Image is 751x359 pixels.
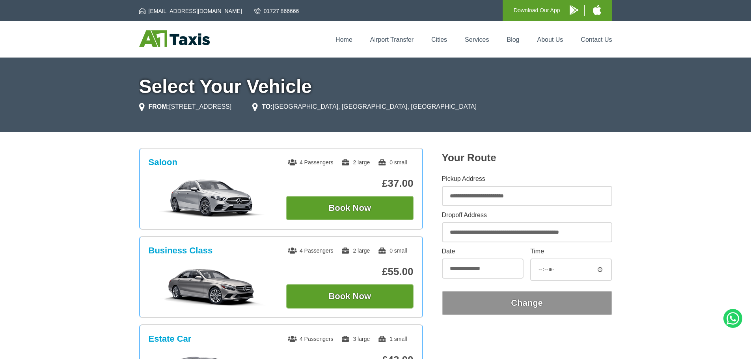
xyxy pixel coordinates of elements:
[149,246,213,256] h3: Business Class
[537,36,563,43] a: About Us
[149,103,169,110] strong: FROM:
[286,266,414,278] p: £55.00
[341,336,370,342] span: 3 large
[465,36,489,43] a: Services
[581,36,612,43] a: Contact Us
[442,291,612,315] button: Change
[378,159,407,166] span: 0 small
[139,102,232,112] li: [STREET_ADDRESS]
[442,212,612,218] label: Dropoff Address
[149,334,192,344] h3: Estate Car
[593,5,601,15] img: A1 Taxis iPhone App
[288,159,334,166] span: 4 Passengers
[442,248,524,255] label: Date
[252,102,477,112] li: [GEOGRAPHIC_DATA], [GEOGRAPHIC_DATA], [GEOGRAPHIC_DATA]
[431,36,447,43] a: Cities
[139,77,612,96] h1: Select Your Vehicle
[254,7,299,15] a: 01727 866666
[139,7,242,15] a: [EMAIL_ADDRESS][DOMAIN_NAME]
[442,152,612,164] h2: Your Route
[149,157,177,167] h3: Saloon
[286,196,414,220] button: Book Now
[507,36,519,43] a: Blog
[530,248,612,255] label: Time
[288,247,334,254] span: 4 Passengers
[286,177,414,190] p: £37.00
[570,5,578,15] img: A1 Taxis Android App
[262,103,272,110] strong: TO:
[442,176,612,182] label: Pickup Address
[370,36,414,43] a: Airport Transfer
[378,247,407,254] span: 0 small
[153,267,271,306] img: Business Class
[378,336,407,342] span: 1 small
[153,179,271,218] img: Saloon
[288,336,334,342] span: 4 Passengers
[341,247,370,254] span: 2 large
[335,36,352,43] a: Home
[341,159,370,166] span: 2 large
[514,6,560,15] p: Download Our App
[139,30,210,47] img: A1 Taxis St Albans LTD
[286,284,414,309] button: Book Now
